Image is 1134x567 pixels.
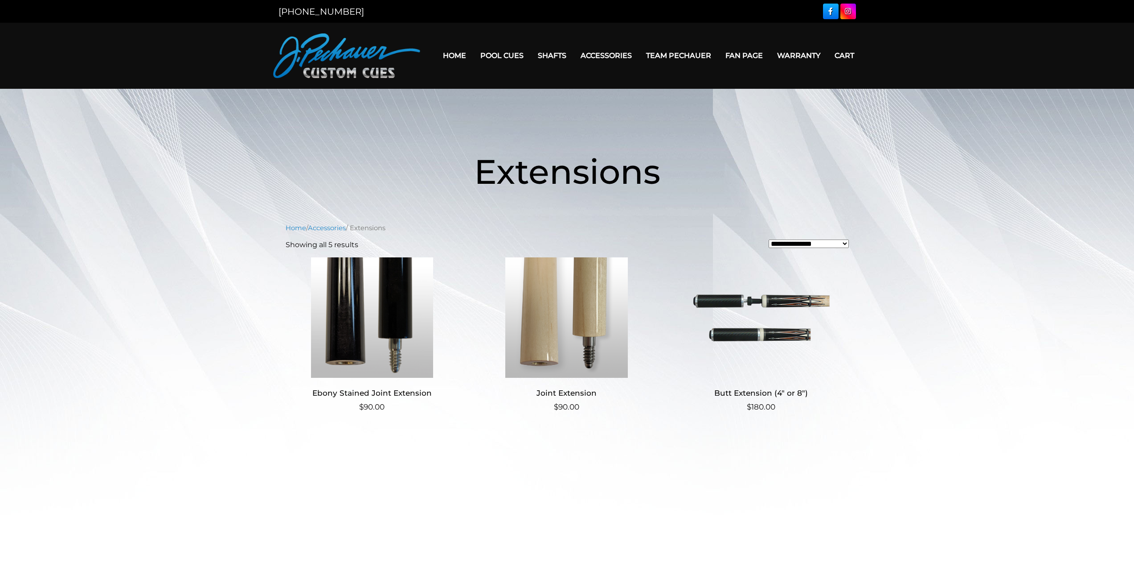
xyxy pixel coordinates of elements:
bdi: 90.00 [359,402,385,411]
a: Butt Extension (4″ or 8″) $180.00 [675,257,848,413]
a: Accessories [573,44,639,67]
img: Butt Extension Plug [480,438,653,559]
a: Warranty [770,44,827,67]
span: $ [359,402,364,411]
a: Pool Cues [473,44,531,67]
nav: Breadcrumb [286,223,849,233]
a: Home [286,224,306,232]
a: Fan Page [718,44,770,67]
img: Butt Extension (4" or 8") [675,257,848,378]
a: Ebony Stained Joint Extension $90.00 [286,257,459,413]
img: Joint Extension [480,257,653,378]
span: $ [747,402,751,411]
img: 2" Butt Extension [286,438,459,559]
a: Shafts [531,44,573,67]
img: Pechauer Custom Cues [273,33,420,78]
span: $ [554,402,558,411]
a: Team Pechauer [639,44,718,67]
select: Shop order [769,240,849,248]
a: [PHONE_NUMBER] [278,6,364,17]
h2: Butt Extension (4″ or 8″) [675,385,848,401]
h2: Ebony Stained Joint Extension [286,385,459,401]
span: Extensions [474,151,660,192]
a: Accessories [308,224,346,232]
h2: Joint Extension [480,385,653,401]
img: Ebony Stained Joint Extension [286,257,459,378]
a: Joint Extension $90.00 [480,257,653,413]
a: Home [436,44,473,67]
bdi: 180.00 [747,402,775,411]
p: Showing all 5 results [286,240,358,250]
bdi: 90.00 [554,402,579,411]
a: Cart [827,44,861,67]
